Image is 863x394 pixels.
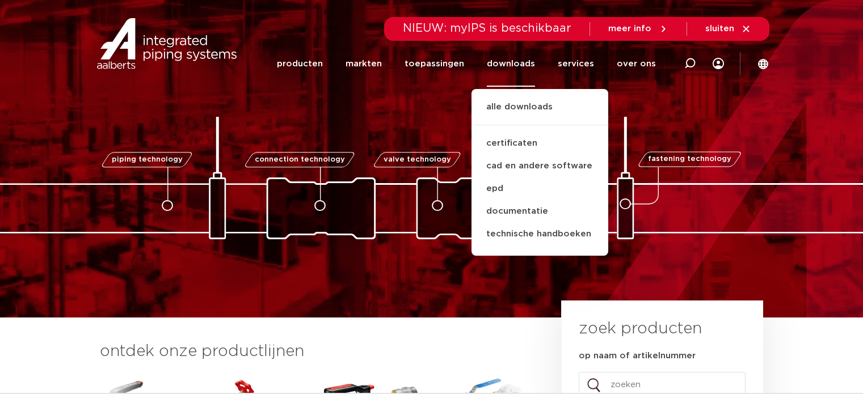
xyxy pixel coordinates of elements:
span: fastening technology [648,156,731,163]
nav: Menu [277,41,656,87]
a: sluiten [705,24,751,34]
span: valve technology [384,156,451,163]
h3: ontdek onze productlijnen [100,340,523,363]
a: meer info [608,24,668,34]
h3: zoek producten [579,317,702,340]
div: my IPS [713,41,724,87]
label: op naam of artikelnummer [579,350,696,362]
a: producten [277,41,323,87]
span: meer info [608,24,651,33]
span: sluiten [705,24,734,33]
a: markten [346,41,382,87]
a: cad en andere software [472,155,608,177]
a: toepassingen [405,41,464,87]
a: downloads [487,41,535,87]
a: certificaten [472,132,608,155]
span: piping technology [112,156,183,163]
a: technische handboeken [472,223,608,245]
a: epd [472,177,608,200]
a: over ons [617,41,656,87]
a: services [558,41,594,87]
span: NIEUW: myIPS is beschikbaar [403,23,571,34]
span: connection technology [254,156,344,163]
a: documentatie [472,200,608,223]
a: alle downloads [472,100,608,125]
